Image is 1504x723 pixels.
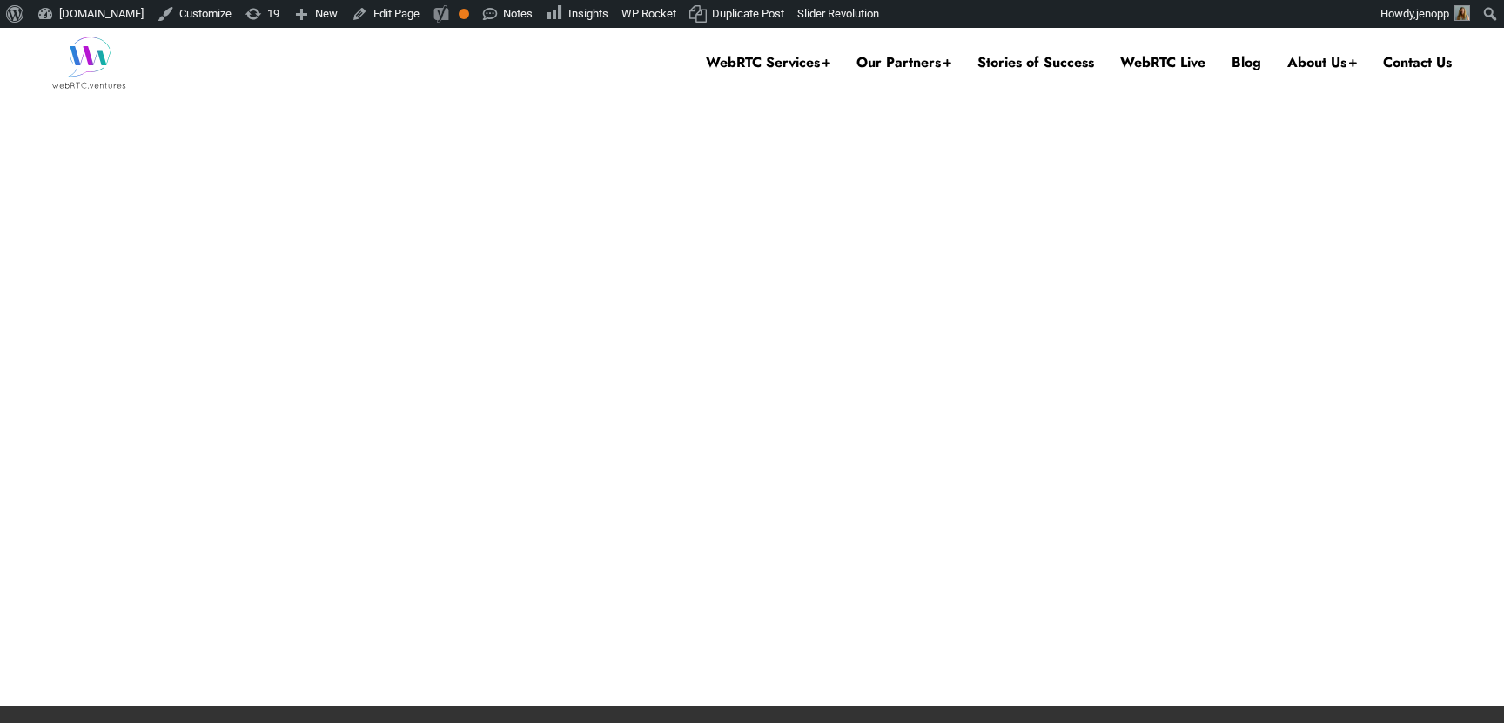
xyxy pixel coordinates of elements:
a: Our Partners [856,28,951,97]
span: jenopp [1416,7,1449,20]
a: WebRTC Services [706,28,830,97]
a: WebRTC Live [1120,28,1205,97]
img: WebRTC.ventures [52,37,126,89]
span: Slider Revolution [797,7,879,20]
a: About Us [1287,28,1357,97]
a: Contact Us [1383,28,1452,97]
div: OK [459,9,469,19]
a: Stories of Success [977,28,1094,97]
a: Blog [1232,28,1261,97]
